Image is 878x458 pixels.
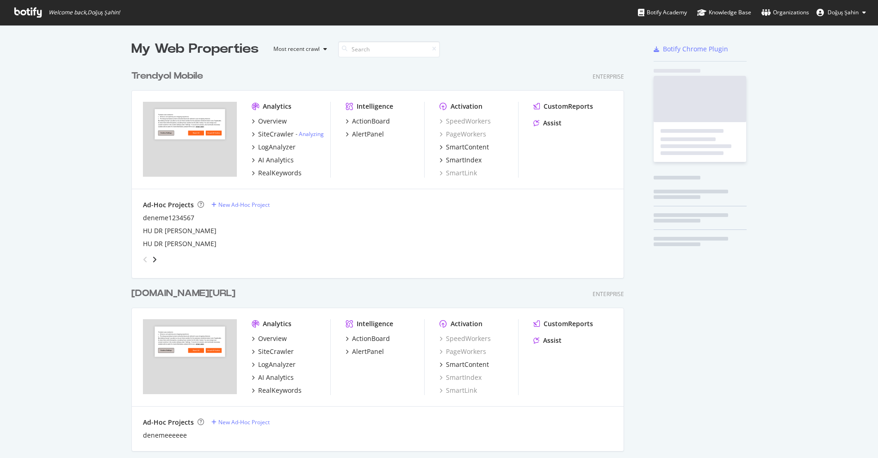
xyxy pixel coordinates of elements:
a: SmartLink [439,386,477,395]
div: SmartContent [446,360,489,369]
a: Overview [252,117,287,126]
div: - [296,130,324,138]
a: Analyzing [299,130,324,138]
div: My Web Properties [131,40,259,58]
div: AlertPanel [352,347,384,356]
div: SmartIndex [446,155,482,165]
a: SpeedWorkers [439,334,491,343]
div: Organizations [761,8,809,17]
button: Doğuş Şahin [809,5,873,20]
a: AlertPanel [346,347,384,356]
div: ActionBoard [352,334,390,343]
div: Botify Chrome Plugin [663,44,728,54]
div: angle-right [151,255,158,264]
div: Botify Academy [638,8,687,17]
div: Ad-Hoc Projects [143,200,194,210]
div: Activation [451,102,482,111]
div: CustomReports [544,102,593,111]
div: Assist [543,336,562,345]
a: HU DR [PERSON_NAME] [143,226,216,235]
span: Welcome back, Doğuş Şahin ! [49,9,120,16]
div: Overview [258,117,287,126]
a: CustomReports [533,319,593,328]
span: Doğuş Şahin [828,8,859,16]
div: SiteCrawler [258,130,294,139]
div: CustomReports [544,319,593,328]
a: New Ad-Hoc Project [211,418,270,426]
a: SiteCrawler [252,347,294,356]
a: SmartLink [439,168,477,178]
a: SmartIndex [439,373,482,382]
div: Activation [451,319,482,328]
a: SiteCrawler- Analyzing [252,130,324,139]
div: Analytics [263,319,291,328]
a: deneme1234567 [143,213,194,223]
a: AI Analytics [252,155,294,165]
div: AlertPanel [352,130,384,139]
div: Knowledge Base [697,8,751,17]
div: Most recent crawl [273,46,320,52]
a: ActionBoard [346,334,390,343]
a: SmartContent [439,142,489,152]
div: [DOMAIN_NAME][URL] [131,287,235,300]
a: Botify Chrome Plugin [654,44,728,54]
img: trendyol.com [143,102,237,177]
div: Overview [258,334,287,343]
a: SpeedWorkers [439,117,491,126]
a: PageWorkers [439,347,486,356]
a: Overview [252,334,287,343]
a: ActionBoard [346,117,390,126]
a: SmartIndex [439,155,482,165]
div: Intelligence [357,102,393,111]
a: [DOMAIN_NAME][URL] [131,287,239,300]
a: CustomReports [533,102,593,111]
a: RealKeywords [252,386,302,395]
a: AlertPanel [346,130,384,139]
div: SiteCrawler [258,347,294,356]
div: AI Analytics [258,155,294,165]
div: Assist [543,118,562,128]
a: SmartContent [439,360,489,369]
div: SmartContent [446,142,489,152]
div: Intelligence [357,319,393,328]
div: Enterprise [593,73,624,80]
a: New Ad-Hoc Project [211,201,270,209]
input: Search [338,41,440,57]
div: New Ad-Hoc Project [218,201,270,209]
div: angle-left [139,252,151,267]
div: LogAnalyzer [258,142,296,152]
div: Analytics [263,102,291,111]
img: trendyol.com/ro [143,319,237,394]
a: LogAnalyzer [252,142,296,152]
div: ActionBoard [352,117,390,126]
a: RealKeywords [252,168,302,178]
a: Assist [533,118,562,128]
a: PageWorkers [439,130,486,139]
a: Assist [533,336,562,345]
div: RealKeywords [258,386,302,395]
div: AI Analytics [258,373,294,382]
div: RealKeywords [258,168,302,178]
div: Ad-Hoc Projects [143,418,194,427]
div: Trendyol Mobile [131,69,203,83]
div: Enterprise [593,290,624,298]
div: LogAnalyzer [258,360,296,369]
a: Trendyol Mobile [131,69,207,83]
a: LogAnalyzer [252,360,296,369]
button: Most recent crawl [266,42,331,56]
a: HU DR [PERSON_NAME] [143,239,216,248]
a: AI Analytics [252,373,294,382]
div: New Ad-Hoc Project [218,418,270,426]
a: denemeeeeee [143,431,187,440]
